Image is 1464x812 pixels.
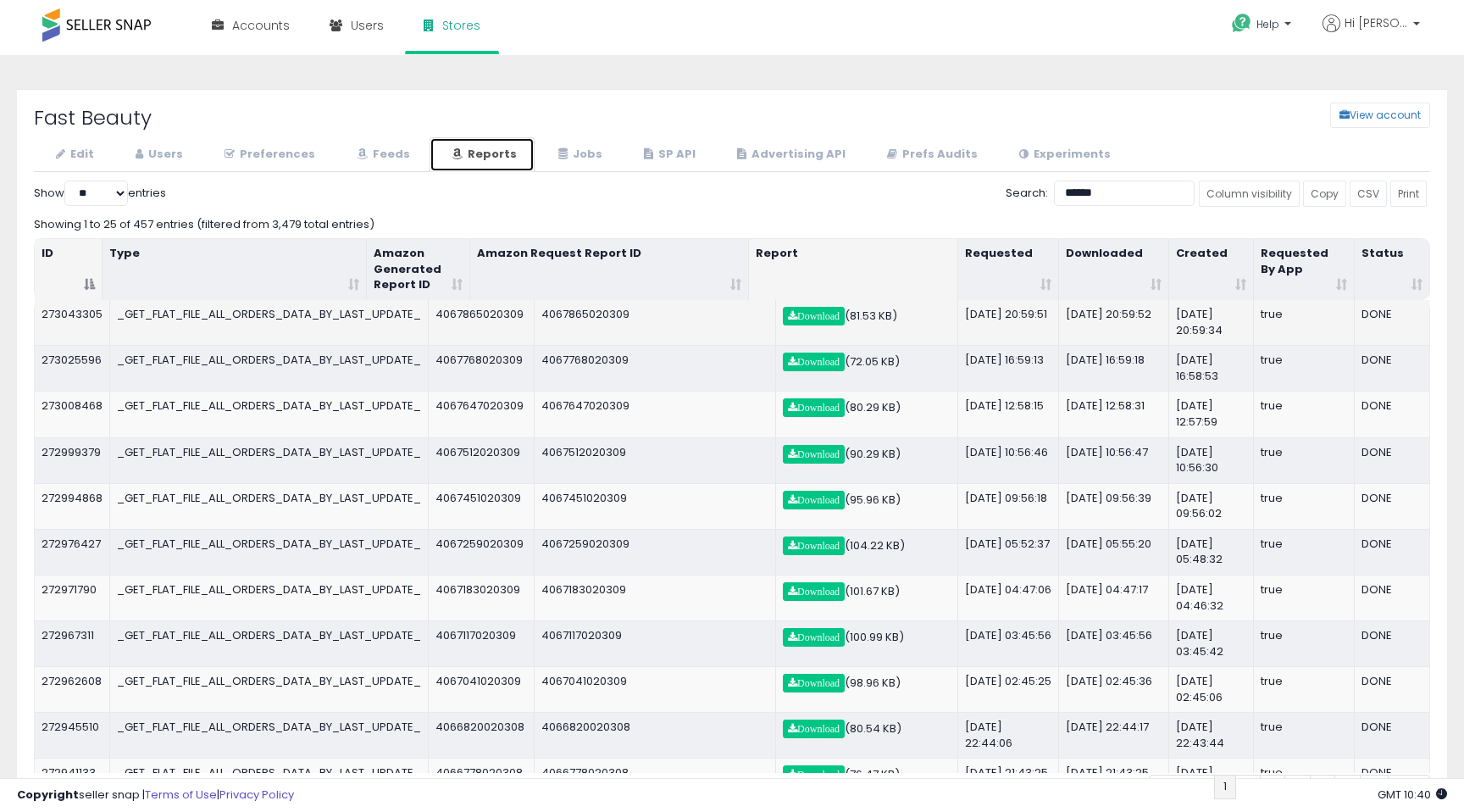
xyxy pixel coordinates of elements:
[783,445,845,464] a: Download
[865,137,995,172] a: Prefs Audits
[783,765,845,784] a: Download
[776,300,958,345] td: (81.53 KB)
[1254,391,1355,437] td: true
[958,391,1059,437] td: [DATE] 12:58:15
[1311,186,1339,201] span: Copy
[783,628,845,647] a: Download
[35,345,110,391] td: 273025596
[535,666,776,712] td: 4067041020309
[110,666,429,712] td: _GET_FLAT_FILE_ALL_ORDERS_DATA_BY_LAST_UPDATE_
[1149,775,1215,799] a: Previous
[145,787,217,803] a: Terms of Use
[110,529,429,575] td: _GET_FLAT_FILE_ALL_ORDERS_DATA_BY_LAST_UPDATE_
[1169,712,1254,758] td: [DATE] 22:43:44
[110,620,429,666] td: _GET_FLAT_FILE_ALL_ORDERS_DATA_BY_LAST_UPDATE_
[783,720,845,738] a: Download
[1169,575,1254,620] td: [DATE] 04:46:32
[335,137,428,172] a: Feeds
[103,239,367,301] th: Type: activate to sort column ascending
[110,437,429,483] td: _GET_FLAT_FILE_ALL_ORDERS_DATA_BY_LAST_UPDATE_
[429,345,535,391] td: 4067768020309
[1169,437,1254,483] td: [DATE] 10:56:30
[1355,620,1429,666] td: DONE
[110,483,429,529] td: _GET_FLAT_FILE_ALL_ORDERS_DATA_BY_LAST_UPDATE_
[1398,186,1419,201] span: Print
[536,137,620,172] a: Jobs
[232,17,290,34] span: Accounts
[1006,181,1195,206] label: Search:
[1355,391,1429,437] td: DONE
[1355,483,1429,529] td: DONE
[1355,758,1429,804] td: DONE
[35,300,110,345] td: 273043305
[1355,575,1429,620] td: DONE
[35,391,110,437] td: 273008468
[1254,758,1355,804] td: true
[776,437,958,483] td: (90.29 KB)
[1169,666,1254,712] td: [DATE] 02:45:06
[429,437,535,483] td: 4067512020309
[35,483,110,529] td: 272994868
[715,137,863,172] a: Advertising API
[110,575,429,620] td: _GET_FLAT_FILE_ALL_ORDERS_DATA_BY_LAST_UPDATE_
[1206,186,1292,201] span: Column visibility
[1254,620,1355,666] td: true
[1235,775,1261,799] a: 2
[21,107,613,129] h2: Fast Beauty
[1059,620,1169,666] td: [DATE] 03:45:56
[429,620,535,666] td: 4067117020309
[1231,13,1252,34] i: Get Help
[788,357,840,367] span: Download
[351,17,384,34] span: Users
[1169,300,1254,345] td: [DATE] 20:59:34
[535,575,776,620] td: 4067183020309
[442,17,480,34] span: Stores
[776,758,958,804] td: (76.47 KB)
[783,398,845,417] a: Download
[1350,181,1387,207] a: CSV
[1355,345,1429,391] td: DONE
[1059,239,1169,301] th: Downloaded: activate to sort column ascending
[1355,712,1429,758] td: DONE
[958,437,1059,483] td: [DATE] 10:56:46
[535,758,776,804] td: 4066778020308
[35,758,110,804] td: 272941133
[35,620,110,666] td: 272967311
[1059,300,1169,345] td: [DATE] 20:59:52
[35,712,110,758] td: 272945510
[958,300,1059,345] td: [DATE] 20:59:51
[535,529,776,575] td: 4067259020309
[1303,181,1346,207] a: Copy
[749,239,958,301] th: Report
[788,724,840,734] span: Download
[429,575,535,620] td: 4067183020309
[535,437,776,483] td: 4067512020309
[1169,239,1254,301] th: Created: activate to sort column ascending
[1059,391,1169,437] td: [DATE] 12:58:31
[1355,300,1429,345] td: DONE
[1169,345,1254,391] td: [DATE] 16:58:53
[788,632,840,642] span: Download
[535,391,776,437] td: 4067647020309
[1169,620,1254,666] td: [DATE] 03:45:42
[34,137,112,172] a: Edit
[1355,666,1429,712] td: DONE
[64,181,128,206] select: Showentries
[110,712,429,758] td: _GET_FLAT_FILE_ALL_ORDERS_DATA_BY_LAST_UPDATE_
[470,239,749,301] th: Amazon Request Report ID: activate to sort column ascending
[367,239,469,301] th: Amazon Generated Report ID: activate to sort column ascending
[1256,17,1279,31] span: Help
[535,345,776,391] td: 4067768020309
[17,787,294,804] div: seller snap | |
[1059,758,1169,804] td: [DATE] 21:43:25
[1169,483,1254,529] td: [DATE] 09:56:02
[958,345,1059,391] td: [DATE] 16:59:13
[776,483,958,529] td: (95.96 KB)
[1390,181,1427,207] a: Print
[1360,775,1389,799] a: 19
[776,666,958,712] td: (98.96 KB)
[1388,775,1430,799] a: Next
[958,666,1059,712] td: [DATE] 02:45:25
[783,491,845,509] a: Download
[776,712,958,758] td: (80.54 KB)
